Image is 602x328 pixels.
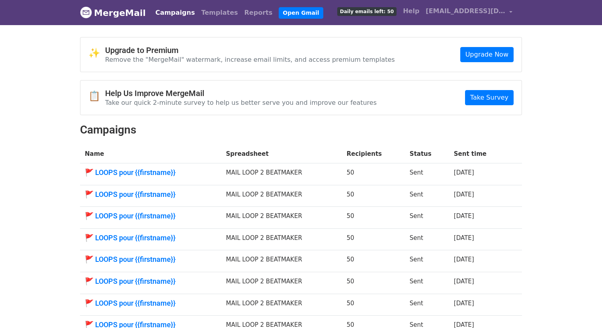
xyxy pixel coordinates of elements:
[342,250,405,272] td: 50
[88,90,105,102] span: 📋
[152,5,198,21] a: Campaigns
[454,212,474,220] a: [DATE]
[405,272,449,294] td: Sent
[279,7,323,19] a: Open Gmail
[342,207,405,229] td: 50
[405,228,449,250] td: Sent
[241,5,276,21] a: Reports
[405,250,449,272] td: Sent
[85,255,217,264] a: 🚩 LOOPS pour {{firstname}}
[221,294,342,316] td: MAIL LOOP 2 BEATMAKER
[400,3,422,19] a: Help
[80,6,92,18] img: MergeMail logo
[422,3,516,22] a: [EMAIL_ADDRESS][DOMAIN_NAME]
[342,145,405,163] th: Recipients
[85,168,217,177] a: 🚩 LOOPS pour {{firstname}}
[105,88,377,98] h4: Help Us Improve MergeMail
[221,207,342,229] td: MAIL LOOP 2 BEATMAKER
[342,163,405,185] td: 50
[85,212,217,220] a: 🚩 LOOPS pour {{firstname}}
[221,272,342,294] td: MAIL LOOP 2 BEATMAKER
[88,47,105,59] span: ✨
[80,145,221,163] th: Name
[85,190,217,199] a: 🚩 LOOPS pour {{firstname}}
[80,4,146,21] a: MergeMail
[460,47,514,62] a: Upgrade Now
[454,300,474,307] a: [DATE]
[449,145,508,163] th: Sent time
[342,228,405,250] td: 50
[85,299,217,308] a: 🚩 LOOPS pour {{firstname}}
[221,250,342,272] td: MAIL LOOP 2 BEATMAKER
[454,256,474,263] a: [DATE]
[85,234,217,242] a: 🚩 LOOPS pour {{firstname}}
[105,55,395,64] p: Remove the "MergeMail" watermark, increase email limits, and access premium templates
[465,90,514,105] a: Take Survey
[405,294,449,316] td: Sent
[454,191,474,198] a: [DATE]
[105,45,395,55] h4: Upgrade to Premium
[221,145,342,163] th: Spreadsheet
[221,228,342,250] td: MAIL LOOP 2 BEATMAKER
[85,277,217,286] a: 🚩 LOOPS pour {{firstname}}
[454,278,474,285] a: [DATE]
[221,185,342,207] td: MAIL LOOP 2 BEATMAKER
[342,272,405,294] td: 50
[342,294,405,316] td: 50
[454,234,474,242] a: [DATE]
[337,7,397,16] span: Daily emails left: 50
[198,5,241,21] a: Templates
[342,185,405,207] td: 50
[405,145,449,163] th: Status
[405,163,449,185] td: Sent
[405,185,449,207] td: Sent
[405,207,449,229] td: Sent
[334,3,400,19] a: Daily emails left: 50
[426,6,505,16] span: [EMAIL_ADDRESS][DOMAIN_NAME]
[221,163,342,185] td: MAIL LOOP 2 BEATMAKER
[454,169,474,176] a: [DATE]
[105,98,377,107] p: Take our quick 2-minute survey to help us better serve you and improve our features
[80,123,522,137] h2: Campaigns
